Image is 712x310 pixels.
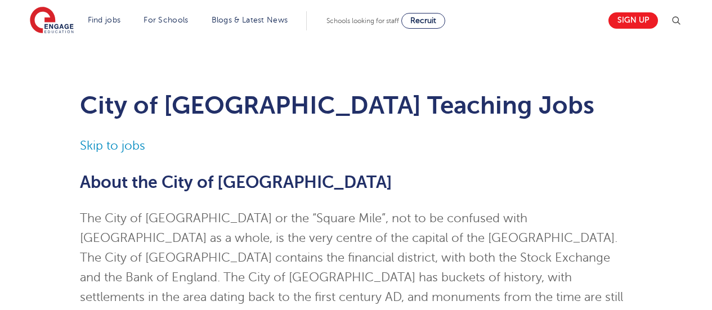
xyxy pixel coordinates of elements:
[80,139,145,152] a: Skip to jobs
[88,16,121,24] a: Find jobs
[80,91,632,119] h1: City of [GEOGRAPHIC_DATA] Teaching Jobs
[608,12,658,29] a: Sign up
[326,17,399,25] span: Schools looking for staff
[80,173,632,192] h2: About the City of [GEOGRAPHIC_DATA]
[401,13,445,29] a: Recruit
[144,16,188,24] a: For Schools
[212,16,288,24] a: Blogs & Latest News
[410,16,436,25] span: Recruit
[30,7,74,35] img: Engage Education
